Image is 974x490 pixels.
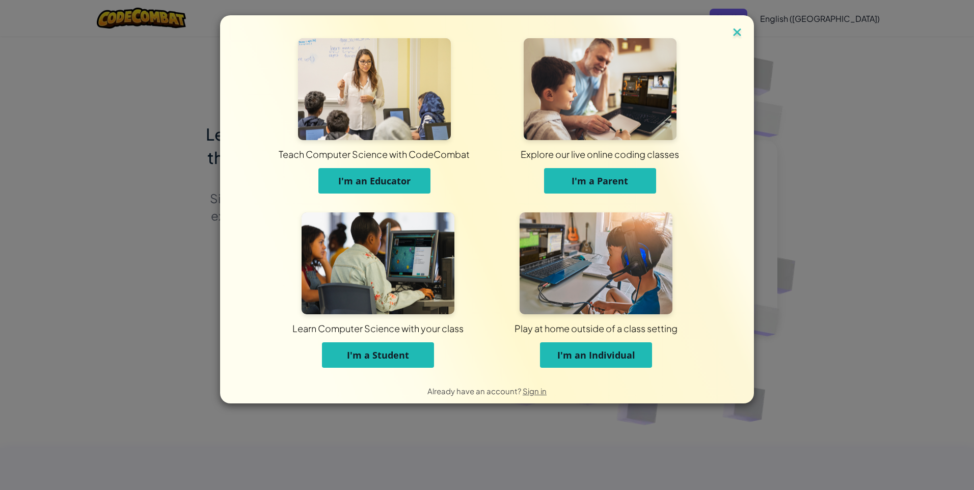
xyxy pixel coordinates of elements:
[524,38,677,140] img: For Parents
[338,175,411,187] span: I'm an Educator
[338,148,862,160] div: Explore our live online coding classes
[322,342,434,368] button: I'm a Student
[557,349,635,361] span: I'm an Individual
[302,212,454,314] img: For Students
[345,322,847,335] div: Play at home outside of a class setting
[544,168,656,194] button: I'm a Parent
[730,25,744,41] img: close icon
[523,386,547,396] a: Sign in
[347,349,409,361] span: I'm a Student
[318,168,430,194] button: I'm an Educator
[520,212,672,314] img: For Individuals
[540,342,652,368] button: I'm an Individual
[298,38,451,140] img: For Educators
[572,175,628,187] span: I'm a Parent
[427,386,523,396] span: Already have an account?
